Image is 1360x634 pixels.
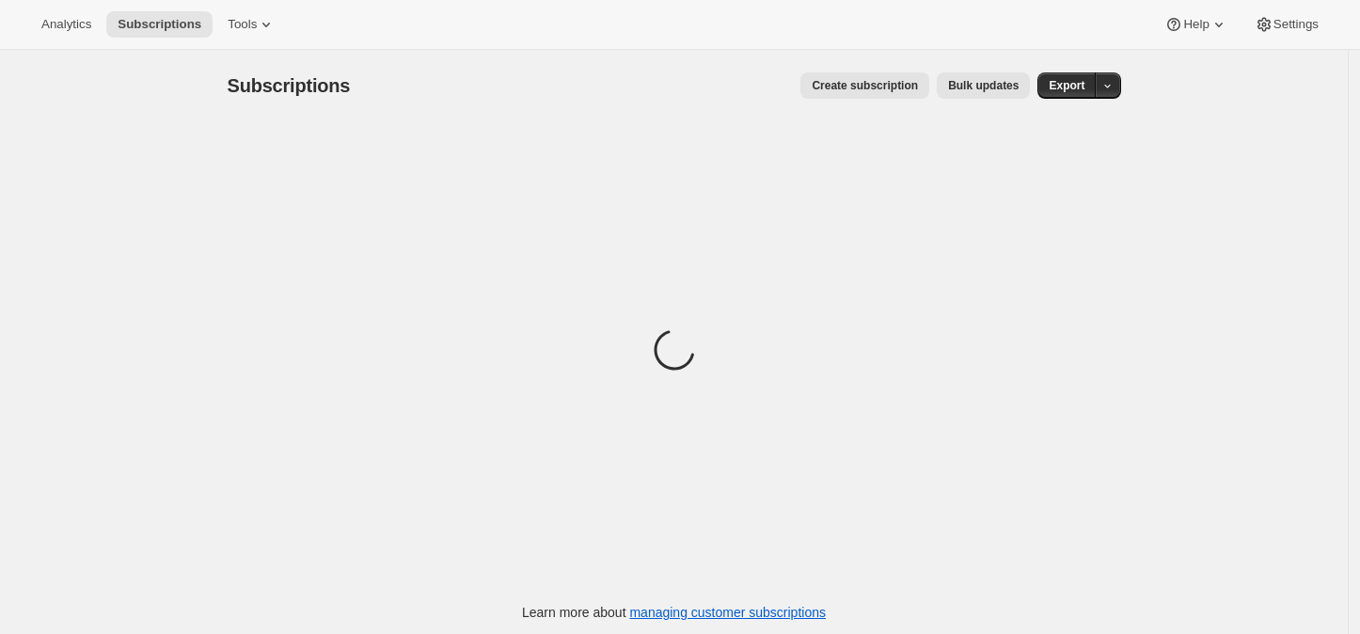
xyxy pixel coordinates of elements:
button: Subscriptions [106,11,213,38]
span: Create subscription [812,78,918,93]
span: Subscriptions [118,17,201,32]
span: Export [1049,78,1084,93]
span: Help [1183,17,1209,32]
span: Analytics [41,17,91,32]
button: Bulk updates [937,72,1030,99]
button: Settings [1243,11,1330,38]
span: Subscriptions [228,75,351,96]
button: Tools [216,11,287,38]
button: Export [1037,72,1096,99]
a: managing customer subscriptions [629,605,826,620]
button: Analytics [30,11,103,38]
span: Settings [1273,17,1319,32]
p: Learn more about [522,603,826,622]
span: Bulk updates [948,78,1019,93]
button: Help [1153,11,1239,38]
button: Create subscription [800,72,929,99]
span: Tools [228,17,257,32]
